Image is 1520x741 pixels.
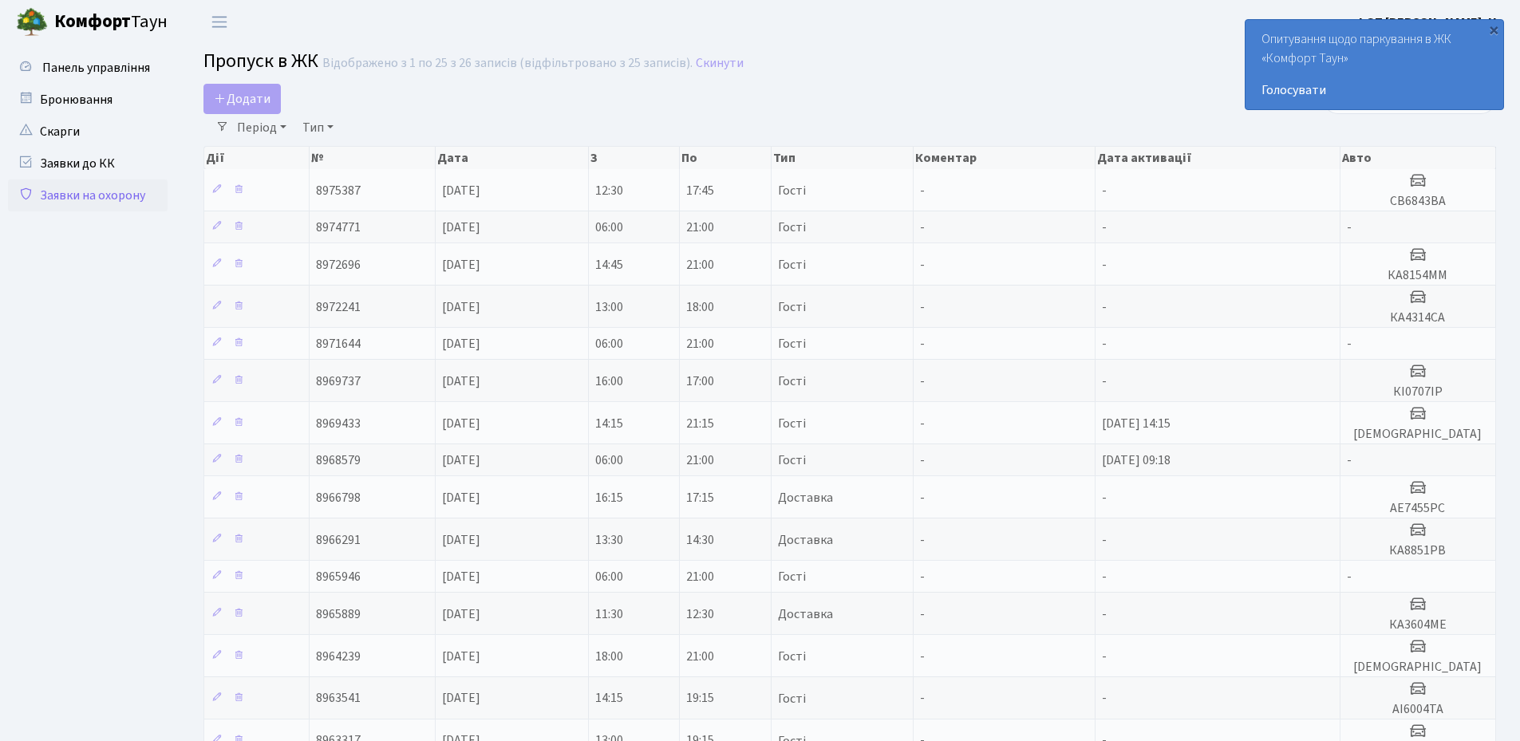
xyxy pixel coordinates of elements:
span: 18:00 [595,648,623,665]
span: - [1102,690,1107,707]
span: Таун [54,9,168,36]
h5: АІ6004ТА [1347,702,1489,717]
span: [DATE] [442,568,480,585]
a: Голосувати [1261,81,1487,100]
span: Пропуск в ЖК [203,47,318,75]
span: [DATE] [442,648,480,665]
b: ФОП [PERSON_NAME]. Н. [1356,14,1501,31]
a: Заявки до КК [8,148,168,179]
button: Переключити навігацію [199,9,239,35]
th: З [589,147,680,169]
a: Скинути [696,56,744,71]
span: - [920,256,925,274]
span: [DATE] [442,451,480,469]
th: Коментар [914,147,1096,169]
h5: КА8154ММ [1347,268,1489,283]
span: - [1102,219,1107,236]
span: [DATE] [442,690,480,707]
span: 8965946 [316,568,361,585]
a: Тип [296,114,340,141]
span: - [920,182,925,199]
h5: СВ6843ВА [1347,194,1489,209]
span: 21:00 [686,568,714,585]
span: Гості [778,454,806,467]
span: Доставка [778,491,833,504]
div: × [1486,22,1502,37]
span: [DATE] [442,256,480,274]
span: Панель управління [42,59,150,77]
th: Тип [772,147,914,169]
span: - [1102,372,1107,390]
h5: АЕ7455РС [1347,501,1489,516]
a: Бронювання [8,84,168,116]
th: Дата [436,147,589,169]
span: - [1102,256,1107,274]
span: 13:30 [595,531,623,549]
span: Гості [778,692,806,705]
span: 8971644 [316,335,361,353]
a: Заявки на охорону [8,179,168,211]
span: 8969433 [316,415,361,432]
span: [DATE] [442,531,480,549]
span: 12:30 [595,182,623,199]
span: 14:15 [595,690,623,707]
span: [DATE] [442,415,480,432]
span: 19:15 [686,690,714,707]
span: - [920,568,925,585]
a: Панель управління [8,52,168,84]
a: Додати [203,84,281,114]
span: 8965889 [316,605,361,623]
span: 21:00 [686,219,714,236]
span: Гості [778,221,806,234]
span: Гості [778,184,806,197]
span: 8964239 [316,648,361,665]
span: - [920,219,925,236]
span: Гості [778,337,806,350]
span: [DATE] [442,219,480,236]
span: - [1102,568,1107,585]
span: [DATE] [442,182,480,199]
span: Гості [778,417,806,430]
span: 21:00 [686,256,714,274]
span: 14:45 [595,256,623,274]
h5: [DEMOGRAPHIC_DATA] [1347,427,1489,442]
img: logo.png [16,6,48,38]
span: - [1102,489,1107,506]
span: 18:00 [686,298,714,316]
span: 8968579 [316,451,361,469]
span: 16:15 [595,489,623,506]
span: 8974771 [316,219,361,236]
span: 13:00 [595,298,623,316]
span: 8966291 [316,531,361,549]
span: - [920,298,925,316]
span: 21:00 [686,451,714,469]
span: - [1102,182,1107,199]
span: - [1102,298,1107,316]
th: Дії [204,147,310,169]
h5: КА3604МЕ [1347,617,1489,633]
h5: КА4314СА [1347,310,1489,325]
span: 8975387 [316,182,361,199]
span: - [920,415,925,432]
span: - [920,335,925,353]
span: 16:00 [595,372,623,390]
span: 21:15 [686,415,714,432]
span: 8972696 [316,256,361,274]
h5: КА8851РВ [1347,543,1489,558]
th: По [680,147,771,169]
div: Опитування щодо паркування в ЖК «Комфорт Таун» [1246,20,1503,109]
span: 8963541 [316,690,361,707]
span: Доставка [778,534,833,546]
span: 06:00 [595,335,623,353]
a: ФОП [PERSON_NAME]. Н. [1356,13,1501,32]
span: Гості [778,570,806,583]
span: - [1102,648,1107,665]
span: 11:30 [595,605,623,623]
span: Гості [778,301,806,313]
span: - [920,451,925,469]
th: Авто [1340,147,1496,169]
th: Дата активації [1096,147,1340,169]
span: 06:00 [595,451,623,469]
div: Відображено з 1 по 25 з 26 записів (відфільтровано з 25 записів). [322,56,693,71]
span: - [1347,335,1352,353]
